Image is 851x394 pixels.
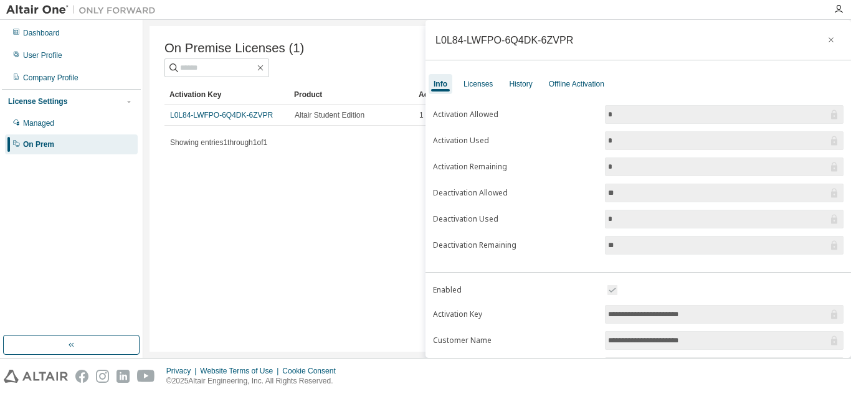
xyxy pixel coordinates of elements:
img: linkedin.svg [116,370,130,383]
div: Managed [23,118,54,128]
img: facebook.svg [75,370,88,383]
div: L0L84-LWFPO-6Q4DK-6ZVPR [435,35,573,45]
label: Activation Remaining [433,162,597,172]
label: Customer Name [433,335,597,345]
a: L0L84-LWFPO-6Q4DK-6ZVPR [170,111,273,120]
img: instagram.svg [96,370,109,383]
div: Dashboard [23,28,60,38]
div: Info [434,79,447,89]
div: Activation Key [169,85,284,105]
label: Enabled [433,285,597,295]
div: History [509,79,532,89]
label: Deactivation Allowed [433,188,597,198]
span: Showing entries 1 through 1 of 1 [170,138,267,147]
span: Altair Student Edition [295,110,364,120]
label: Deactivation Remaining [433,240,597,250]
div: User Profile [23,50,62,60]
label: Activation Allowed [433,110,597,120]
div: Website Terms of Use [200,366,282,376]
div: Licenses [464,79,493,89]
div: Offline Activation [549,79,604,89]
div: Privacy [166,366,200,376]
span: On Premise Licenses (1) [164,41,304,55]
img: Altair One [6,4,162,16]
label: Activation Used [433,136,597,146]
div: Cookie Consent [282,366,343,376]
img: altair_logo.svg [4,370,68,383]
div: License Settings [8,96,67,106]
div: Activation Allowed [419,85,533,105]
span: 1 [419,110,424,120]
label: Deactivation Used [433,214,597,224]
label: Activation Key [433,309,597,319]
div: Product [294,85,409,105]
img: youtube.svg [137,370,155,383]
div: On Prem [23,139,54,149]
div: Company Profile [23,73,78,83]
p: © 2025 Altair Engineering, Inc. All Rights Reserved. [166,376,343,387]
